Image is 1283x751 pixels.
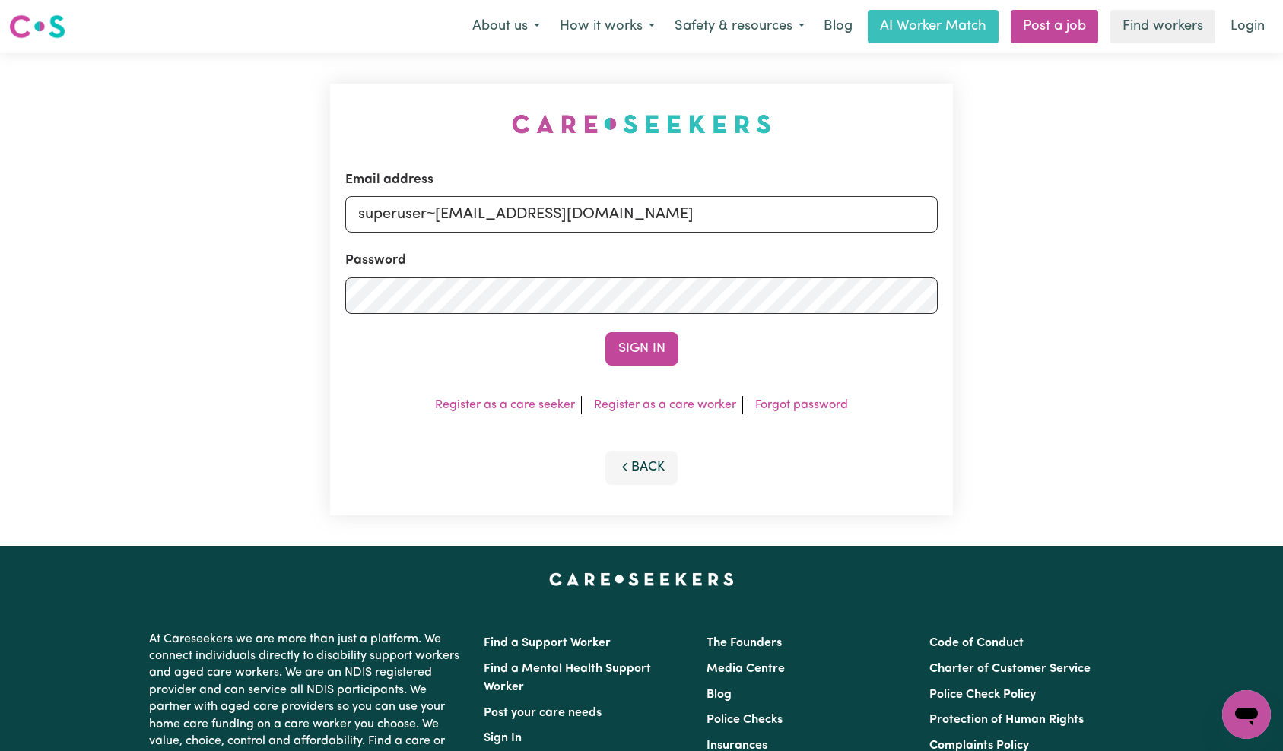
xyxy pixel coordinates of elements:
[707,714,783,726] a: Police Checks
[484,637,611,649] a: Find a Support Worker
[345,251,406,271] label: Password
[1110,10,1215,43] a: Find workers
[1222,690,1271,739] iframe: Button to launch messaging window
[9,13,65,40] img: Careseekers logo
[549,573,734,585] a: Careseekers home page
[594,399,736,411] a: Register as a care worker
[550,11,665,43] button: How it works
[605,332,678,366] button: Sign In
[435,399,575,411] a: Register as a care seeker
[345,196,938,233] input: Email address
[1221,10,1274,43] a: Login
[929,689,1036,701] a: Police Check Policy
[755,399,848,411] a: Forgot password
[605,451,678,484] button: Back
[484,663,651,693] a: Find a Mental Health Support Worker
[707,689,732,701] a: Blog
[484,732,522,744] a: Sign In
[484,707,602,719] a: Post your care needs
[462,11,550,43] button: About us
[815,10,862,43] a: Blog
[707,663,785,675] a: Media Centre
[929,637,1024,649] a: Code of Conduct
[345,170,433,190] label: Email address
[1011,10,1098,43] a: Post a job
[9,9,65,44] a: Careseekers logo
[665,11,815,43] button: Safety & resources
[929,663,1091,675] a: Charter of Customer Service
[707,637,782,649] a: The Founders
[929,714,1084,726] a: Protection of Human Rights
[868,10,999,43] a: AI Worker Match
